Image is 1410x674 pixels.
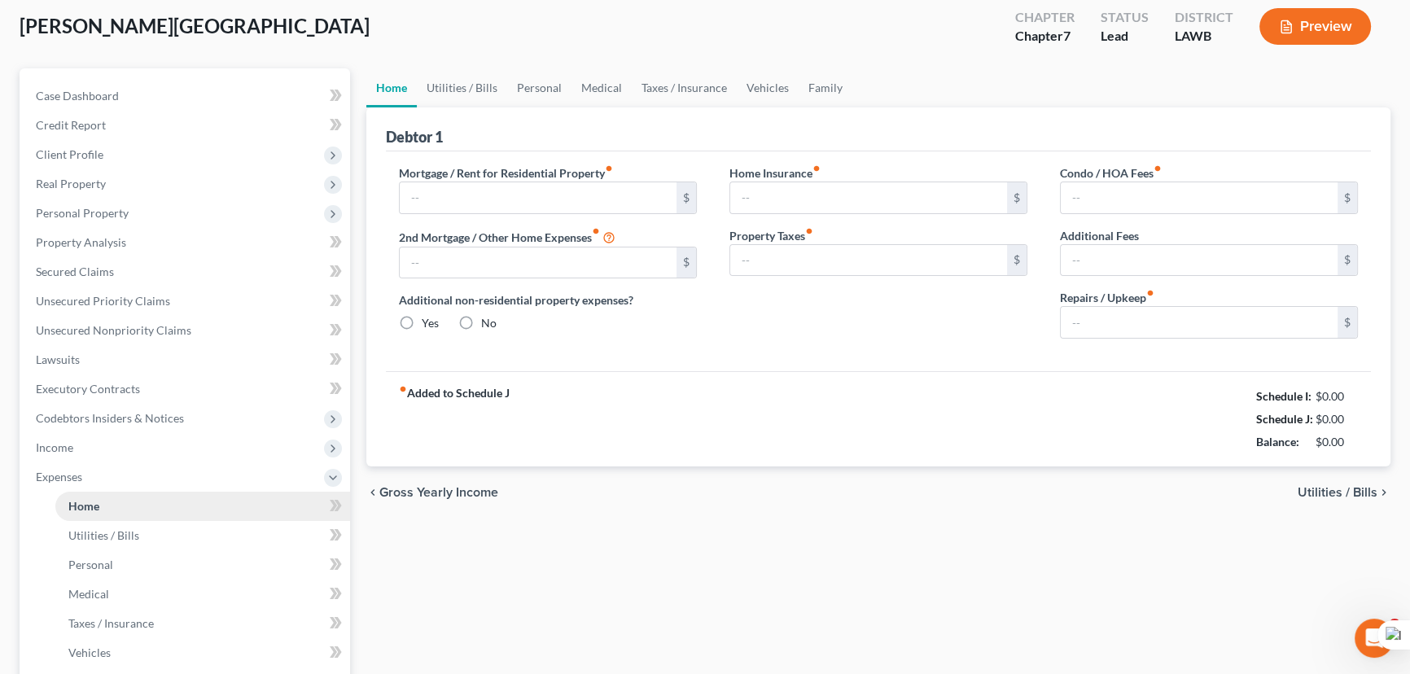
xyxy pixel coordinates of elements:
[481,315,497,331] label: No
[1060,289,1154,306] label: Repairs / Upkeep
[1061,245,1338,276] input: --
[36,147,103,161] span: Client Profile
[1298,486,1377,499] span: Utilities / Bills
[1101,27,1149,46] div: Lead
[730,182,1007,213] input: --
[1007,182,1027,213] div: $
[36,177,106,190] span: Real Property
[1154,164,1162,173] i: fiber_manual_record
[55,580,350,609] a: Medical
[366,68,417,107] a: Home
[36,440,73,454] span: Income
[400,247,677,278] input: --
[592,227,600,235] i: fiber_manual_record
[677,182,696,213] div: $
[366,486,498,499] button: chevron_left Gross Yearly Income
[68,499,99,513] span: Home
[1355,619,1394,658] iframe: Intercom live chat
[799,68,852,107] a: Family
[23,257,350,287] a: Secured Claims
[36,352,80,366] span: Lawsuits
[55,492,350,521] a: Home
[605,164,613,173] i: fiber_manual_record
[399,385,407,393] i: fiber_manual_record
[379,486,498,499] span: Gross Yearly Income
[36,118,106,132] span: Credit Report
[36,235,126,249] span: Property Analysis
[1146,289,1154,297] i: fiber_manual_record
[632,68,737,107] a: Taxes / Insurance
[23,316,350,345] a: Unsecured Nonpriority Claims
[68,616,154,630] span: Taxes / Insurance
[1175,8,1233,27] div: District
[1316,388,1359,405] div: $0.00
[571,68,632,107] a: Medical
[1338,245,1357,276] div: $
[399,291,697,309] label: Additional non-residential property expenses?
[805,227,813,235] i: fiber_manual_record
[399,227,615,247] label: 2nd Mortgage / Other Home Expenses
[1316,411,1359,427] div: $0.00
[68,558,113,571] span: Personal
[20,14,370,37] span: [PERSON_NAME][GEOGRAPHIC_DATA]
[812,164,821,173] i: fiber_manual_record
[507,68,571,107] a: Personal
[1061,307,1338,338] input: --
[36,265,114,278] span: Secured Claims
[68,528,139,542] span: Utilities / Bills
[1377,486,1390,499] i: chevron_right
[55,521,350,550] a: Utilities / Bills
[1259,8,1371,45] button: Preview
[730,245,1007,276] input: --
[399,385,510,453] strong: Added to Schedule J
[737,68,799,107] a: Vehicles
[1256,389,1311,403] strong: Schedule I:
[1060,227,1139,244] label: Additional Fees
[1338,182,1357,213] div: $
[55,550,350,580] a: Personal
[1338,307,1357,338] div: $
[366,486,379,499] i: chevron_left
[23,111,350,140] a: Credit Report
[1015,8,1075,27] div: Chapter
[55,609,350,638] a: Taxes / Insurance
[417,68,507,107] a: Utilities / Bills
[1007,245,1027,276] div: $
[1175,27,1233,46] div: LAWB
[68,646,111,659] span: Vehicles
[36,382,140,396] span: Executory Contracts
[23,81,350,111] a: Case Dashboard
[729,227,813,244] label: Property Taxes
[36,323,191,337] span: Unsecured Nonpriority Claims
[386,127,443,147] div: Debtor 1
[23,287,350,316] a: Unsecured Priority Claims
[36,294,170,308] span: Unsecured Priority Claims
[36,470,82,484] span: Expenses
[55,638,350,667] a: Vehicles
[399,164,613,182] label: Mortgage / Rent for Residential Property
[1316,434,1359,450] div: $0.00
[68,587,109,601] span: Medical
[422,315,439,331] label: Yes
[1388,619,1401,632] span: 3
[1015,27,1075,46] div: Chapter
[400,182,677,213] input: --
[36,89,119,103] span: Case Dashboard
[23,345,350,374] a: Lawsuits
[1101,8,1149,27] div: Status
[1256,435,1299,449] strong: Balance:
[1063,28,1071,43] span: 7
[1256,412,1313,426] strong: Schedule J:
[36,206,129,220] span: Personal Property
[1061,182,1338,213] input: --
[729,164,821,182] label: Home Insurance
[1060,164,1162,182] label: Condo / HOA Fees
[23,228,350,257] a: Property Analysis
[23,374,350,404] a: Executory Contracts
[36,411,184,425] span: Codebtors Insiders & Notices
[1298,486,1390,499] button: Utilities / Bills chevron_right
[677,247,696,278] div: $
